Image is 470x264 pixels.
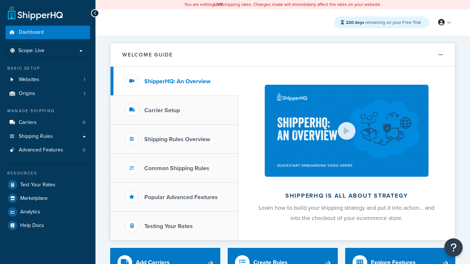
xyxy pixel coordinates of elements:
[6,65,90,71] div: Basic Setup
[83,147,85,153] span: 0
[20,223,44,229] span: Help Docs
[19,91,35,97] span: Origins
[144,136,210,143] h3: Shipping Rules Overview
[6,170,90,176] div: Resources
[6,73,90,87] li: Websites
[19,29,44,36] span: Dashboard
[6,73,90,87] a: Websites1
[346,19,421,26] span: remaining on your Free Trial
[122,52,173,58] h2: Welcome Guide
[111,43,455,67] button: Welcome Guide
[258,192,435,199] h2: ShipperHQ is all about strategy
[144,107,180,114] h3: Carrier Setup
[144,194,218,201] h3: Popular Advanced Features
[265,85,429,177] img: ShipperHQ is all about strategy
[6,130,90,143] a: Shipping Rules
[144,165,209,172] h3: Common Shipping Rules
[20,209,40,215] span: Analytics
[444,238,463,257] button: Open Resource Center
[84,77,85,83] span: 1
[6,116,90,129] li: Carriers
[6,26,90,39] a: Dashboard
[6,87,90,100] li: Origins
[346,19,364,26] strong: 220 days
[144,223,193,230] h3: Testing Your Rates
[6,143,90,157] a: Advanced Features0
[6,178,90,191] a: Test Your Rates
[19,133,53,140] span: Shipping Rules
[84,91,85,97] span: 1
[6,87,90,100] a: Origins1
[144,78,210,85] h3: ShipperHQ: An Overview
[19,120,37,126] span: Carriers
[6,192,90,205] a: Marketplace
[6,205,90,219] a: Analytics
[20,182,55,188] span: Test Your Rates
[6,143,90,157] li: Advanced Features
[20,195,48,202] span: Marketplace
[6,108,90,114] div: Manage Shipping
[214,1,223,8] b: LIVE
[19,147,63,153] span: Advanced Features
[19,77,39,83] span: Websites
[83,120,85,126] span: 0
[259,203,434,222] span: Learn how to build your shipping strategy and put it into action… and into the checkout of your e...
[6,116,90,129] a: Carriers0
[18,48,44,54] span: Scope: Live
[6,219,90,232] a: Help Docs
